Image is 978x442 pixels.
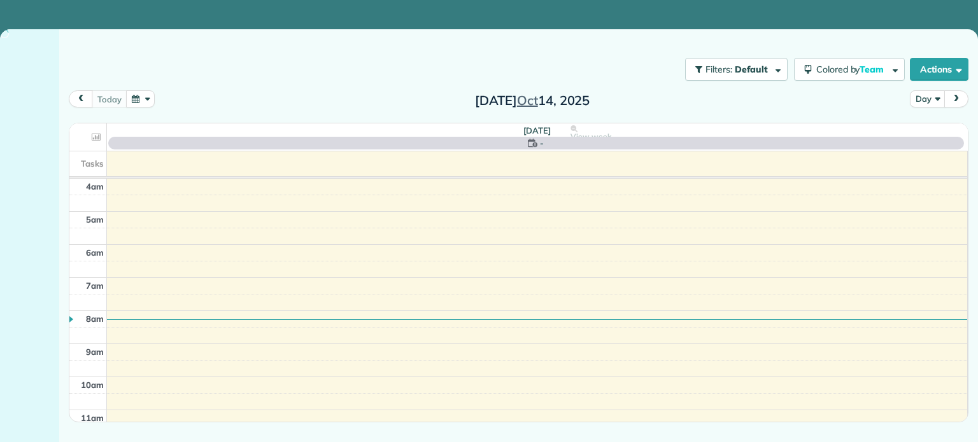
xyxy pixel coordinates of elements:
span: Colored by [816,64,888,75]
span: [DATE] [523,125,551,135]
button: Colored byTeam [794,58,905,81]
button: Day [910,90,945,107]
span: 7am [86,280,104,291]
button: prev [69,90,93,107]
button: next [944,90,968,107]
span: View week [570,132,611,142]
span: 9am [86,347,104,357]
span: - [540,137,544,149]
a: Filters: Default [679,58,788,81]
span: 4am [86,181,104,191]
h2: [DATE] 14, 2025 [453,93,612,107]
span: 6am [86,247,104,258]
span: Filters: [705,64,732,75]
span: Tasks [81,158,104,169]
span: Team [860,64,886,75]
button: today [92,90,127,107]
span: 10am [81,380,104,390]
span: Default [735,64,769,75]
span: 11am [81,413,104,423]
span: 5am [86,214,104,224]
button: Actions [910,58,968,81]
button: Filters: Default [685,58,788,81]
span: Oct [517,92,538,108]
span: 8am [86,314,104,324]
